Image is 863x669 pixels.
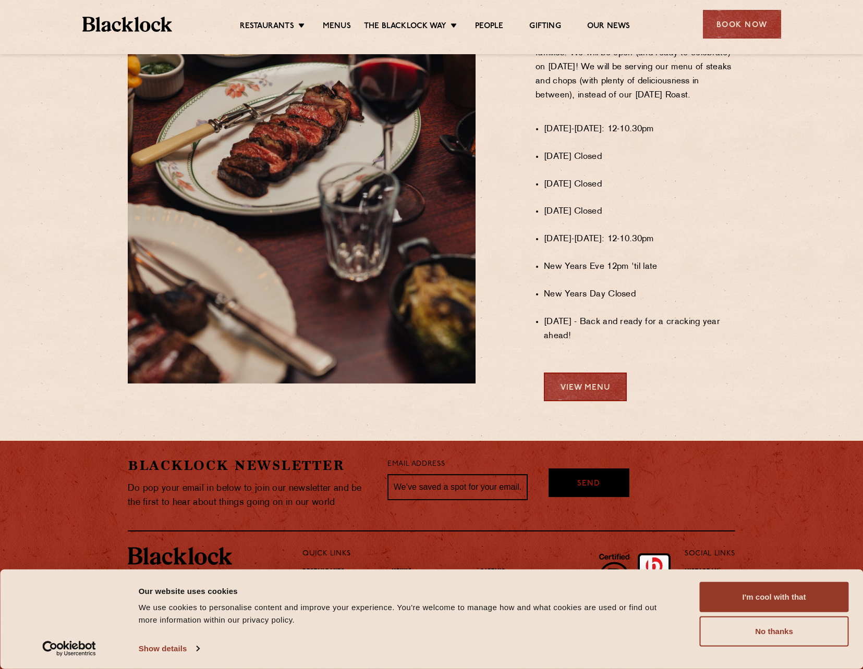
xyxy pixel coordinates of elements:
a: View Menu [544,373,627,401]
div: We use cookies to personalise content and improve your experience. You're welcome to manage how a... [139,601,676,626]
a: Restaurants [240,21,294,33]
a: Menus [323,21,351,33]
button: No thanks [700,616,849,647]
p: We’ll be taking a little break over the festive period with the restaurants closed on [DATE], [DA... [536,4,735,117]
li: New Years Day Closed [544,288,735,302]
a: The Blacklock Way [364,21,446,33]
a: Gifting [529,21,561,33]
span: Send [577,478,600,490]
li: [DATE]-[DATE]: 12-10.30pm [544,232,735,246]
a: Our News [587,21,630,33]
li: [DATE] Closed [544,178,735,192]
label: Email Address [387,459,445,470]
li: [DATE] Closed [544,205,735,219]
a: Restaurants [302,568,345,579]
li: [DATE]-[DATE]: 12-10.30pm [544,122,735,137]
img: Accred_2023_2star.png [638,553,671,611]
div: Book Now [703,10,781,39]
input: We’ve saved a spot for your email... [387,474,528,500]
img: BL_Textured_Logo-footer-cropped.svg [82,17,173,32]
li: [DATE] Closed [544,150,735,164]
li: [DATE] - Back and ready for a cracking year ahead! [544,315,735,343]
img: BL_Textured_Logo-footer-cropped.svg [128,547,232,565]
a: Gifting [480,568,506,579]
li: New Years Eve 12pm 'til late [544,260,735,274]
a: Menus [392,568,412,579]
img: B-Corp-Logo-Black-RGB.svg [593,548,636,610]
p: Do pop your email in below to join our newsletter and be the first to hear about things going on ... [128,481,372,510]
a: Usercentrics Cookiebot - opens in a new window [23,641,115,656]
p: Quick Links [302,547,650,561]
h2: Blacklock Newsletter [128,456,372,475]
a: Show details [139,641,199,656]
div: Our website uses cookies [139,585,676,597]
a: People [475,21,503,33]
p: Social Links [685,547,735,561]
button: I'm cool with that [700,582,849,612]
a: Instagram [685,568,719,579]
